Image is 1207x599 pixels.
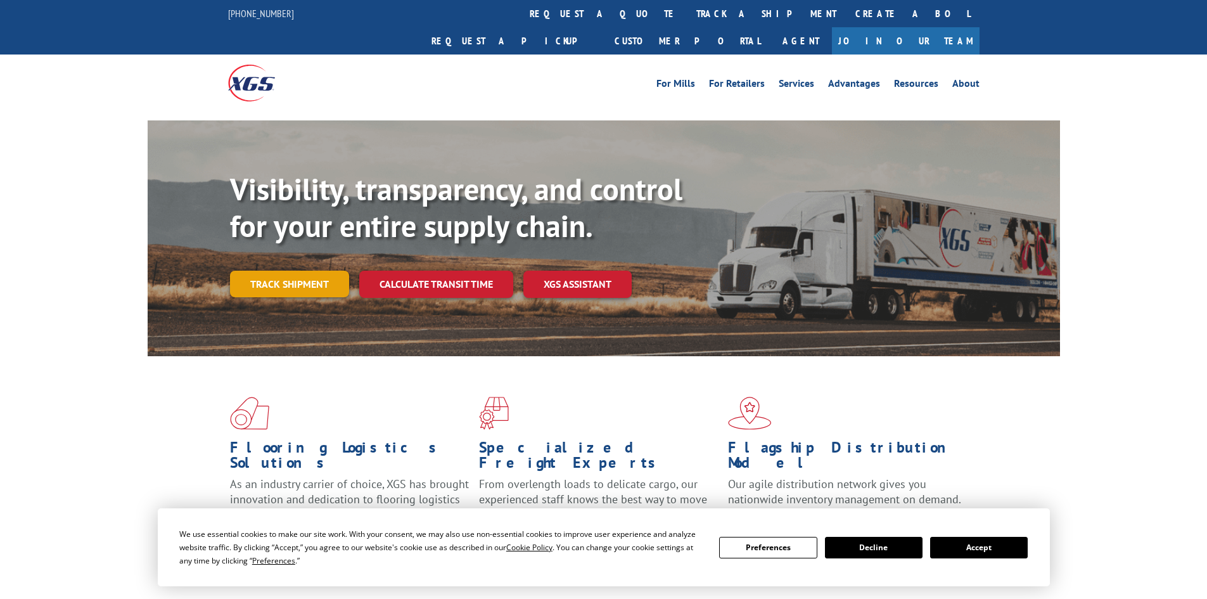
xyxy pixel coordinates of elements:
span: As an industry carrier of choice, XGS has brought innovation and dedication to flooring logistics... [230,477,469,522]
p: From overlength loads to delicate cargo, our experienced staff knows the best way to move your fr... [479,477,718,533]
h1: Flooring Logistics Solutions [230,440,469,477]
span: Our agile distribution network gives you nationwide inventory management on demand. [728,477,961,506]
a: For Mills [656,79,695,93]
div: Cookie Consent Prompt [158,508,1050,586]
a: Calculate transit time [359,271,513,298]
a: Join Our Team [832,27,980,55]
img: xgs-icon-focused-on-flooring-red [479,397,509,430]
button: Accept [930,537,1028,558]
div: We use essential cookies to make our site work. With your consent, we may also use non-essential ... [179,527,704,567]
span: Cookie Policy [506,542,552,553]
a: For Retailers [709,79,765,93]
a: Track shipment [230,271,349,297]
b: Visibility, transparency, and control for your entire supply chain. [230,169,682,245]
a: Request a pickup [422,27,605,55]
h1: Flagship Distribution Model [728,440,968,477]
img: xgs-icon-total-supply-chain-intelligence-red [230,397,269,430]
a: Resources [894,79,938,93]
h1: Specialized Freight Experts [479,440,718,477]
button: Preferences [719,537,817,558]
a: Agent [770,27,832,55]
a: Customer Portal [605,27,770,55]
a: Advantages [828,79,880,93]
button: Decline [825,537,923,558]
a: Services [779,79,814,93]
a: About [952,79,980,93]
img: xgs-icon-flagship-distribution-model-red [728,397,772,430]
a: [PHONE_NUMBER] [228,7,294,20]
a: XGS ASSISTANT [523,271,632,298]
span: Preferences [252,555,295,566]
